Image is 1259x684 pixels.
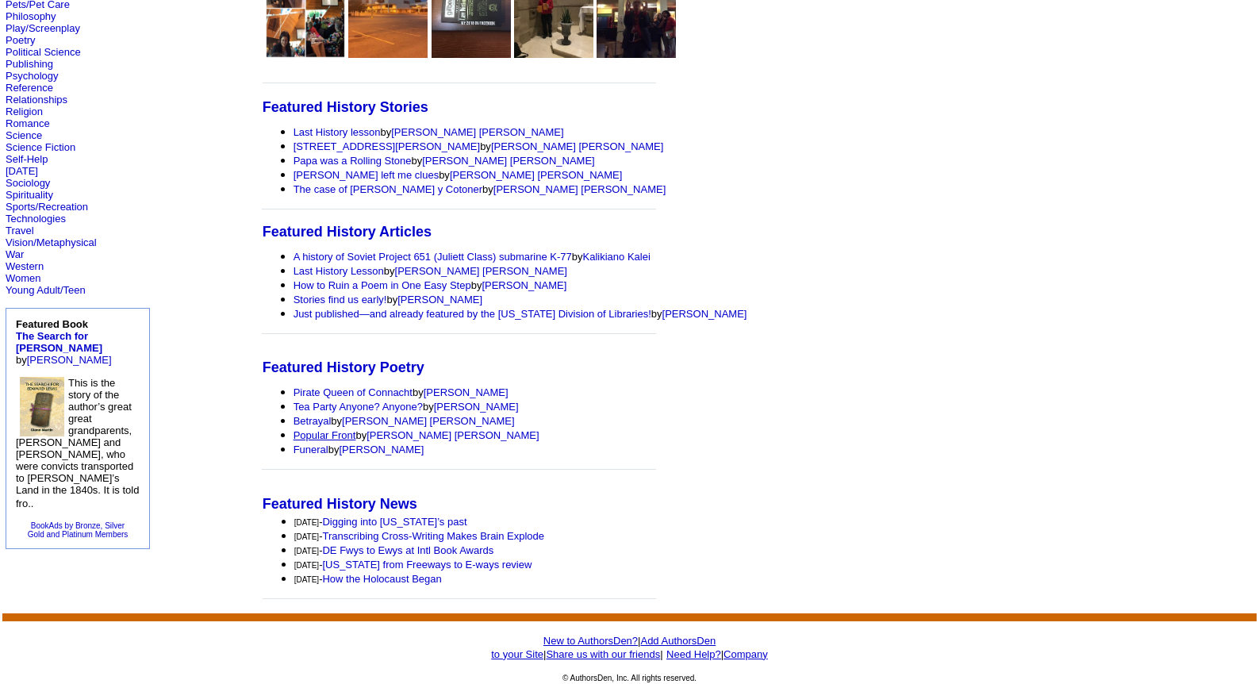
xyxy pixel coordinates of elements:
[397,294,482,305] a: [PERSON_NAME]
[20,377,64,436] img: 76537.jpg
[294,429,356,441] a: Popular Front
[263,225,432,239] a: Featured History Articles
[666,648,721,660] a: Need Help?
[294,183,666,195] font: by
[348,47,428,60] a: False Flag: General Joe Hooker Lives, Judge Janet Posten on the Bench
[6,225,34,236] a: Travel
[263,361,424,375] a: Featured History Poetry
[294,575,319,584] font: [DATE]
[724,648,768,660] a: Company
[294,155,595,167] font: by
[583,251,651,263] a: Kalikiano Kalei
[263,224,432,240] font: Featured History Articles
[294,415,515,427] font: by
[294,265,384,277] a: Last History Lesson
[266,47,345,60] a: The Stockholm Syndrome Project--A Subordinated Epistemlogy.
[294,559,532,571] font: -
[322,573,441,585] a: How the Holocaust Began
[294,169,623,181] font: by
[721,648,768,660] font: |
[294,265,567,277] font: by
[294,183,482,195] a: The case of [PERSON_NAME] y Cotoner
[339,444,424,455] a: [PERSON_NAME]
[6,201,88,213] a: Sports/Recreation
[294,294,482,305] font: by
[294,429,539,441] font: by
[322,530,544,542] a: Transcribing Cross-Writing Makes Brain Explode
[263,496,417,512] b: Featured History News
[6,165,38,177] a: [DATE]
[6,260,44,272] a: Western
[597,47,676,60] a: An Existential and Numerical Approach to American History
[367,429,539,441] a: [PERSON_NAME] [PERSON_NAME]
[294,308,747,320] font: by
[660,648,662,660] font: |
[263,498,417,511] a: Featured History News
[6,248,24,260] a: War
[294,401,423,413] a: Tea Party Anyone? Anyone?
[546,648,660,660] font: Share us with our friends
[662,308,747,320] a: [PERSON_NAME]
[391,126,563,138] a: [PERSON_NAME] [PERSON_NAME]
[294,126,381,138] a: Last History lesson
[294,518,319,527] font: [DATE]
[294,155,412,167] a: Papa was a Rolling Stone
[294,251,572,263] a: A history of Soviet Project 651 (Juliett Class) submarine K-77
[434,401,519,413] a: [PERSON_NAME]
[491,635,716,660] font: Add AuthorsDen to your Site
[294,401,519,413] font: by
[322,516,466,528] a: Digging into [US_STATE]’s past
[493,183,666,195] a: [PERSON_NAME] [PERSON_NAME]
[562,674,697,682] font: © AuthorsDen, Inc. All rights reserved.
[294,279,471,291] a: How to Ruin a Poem in One Easy Step
[491,633,716,660] a: Add AuthorsDento your Site
[6,34,36,46] a: Poetry
[294,294,387,305] a: Stories find us early!
[6,94,67,106] a: Relationships
[294,308,651,320] a: Just published—and already featured by the [US_STATE] Division of Libraries!
[395,265,567,277] a: [PERSON_NAME] [PERSON_NAME]
[28,521,129,539] a: BookAds by Bronze, SilverGold and Platinum Members
[294,386,509,398] font: by
[294,532,319,541] font: [DATE]
[16,318,112,366] font: by
[6,22,80,34] a: Play/Screenplay
[294,444,328,455] a: Funeral
[6,117,50,129] a: Romance
[16,318,102,354] b: Featured Book
[491,140,663,152] a: [PERSON_NAME] [PERSON_NAME]
[6,106,43,117] a: Religion
[263,359,424,375] font: Featured History Poetry
[6,46,81,58] a: Political Science
[294,561,319,570] font: [DATE]
[6,82,53,94] a: Reference
[322,559,532,571] a: [US_STATE] from Freeways to E-ways review
[16,377,139,509] font: This is the story of the author’s great great grandparents, [PERSON_NAME] and [PERSON_NAME], who ...
[546,647,660,660] a: Share us with our friends
[263,99,428,115] font: Featured History Stories
[514,47,593,60] a: James Connolly and the Reconquest of Ireland
[6,236,97,248] a: Vision/Metaphysical
[294,444,424,455] font: by
[294,547,319,555] font: [DATE]
[482,279,566,291] a: [PERSON_NAME]
[543,635,641,647] font: |
[543,635,638,647] a: New to AuthorsDen?
[294,140,664,152] font: by
[432,47,511,60] a: Borderline Anti-Memory PastBook
[6,141,75,153] a: Science Fiction
[6,58,53,70] a: Publishing
[450,169,622,181] a: [PERSON_NAME] [PERSON_NAME]
[294,169,439,181] a: [PERSON_NAME] left me clues
[16,330,102,354] a: The Search for [PERSON_NAME]
[424,386,509,398] a: [PERSON_NAME]
[422,155,594,167] a: [PERSON_NAME] [PERSON_NAME]
[6,129,42,141] a: Science
[294,279,567,291] font: by
[6,177,50,189] a: Sociology
[322,544,493,556] a: DE Fwys to Ewys at Intl Book Awards
[342,415,514,427] a: [PERSON_NAME] [PERSON_NAME]
[294,544,494,556] font: -
[6,284,86,296] a: Young Adult/Teen
[6,189,53,201] a: Spirituality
